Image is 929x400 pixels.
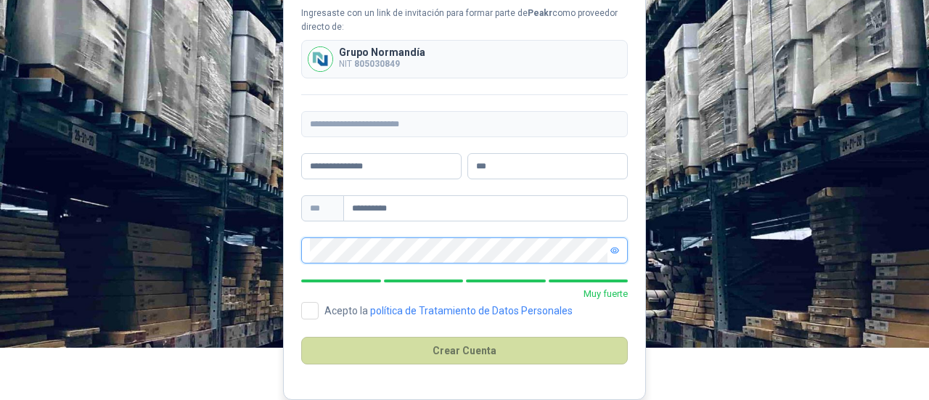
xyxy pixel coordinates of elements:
[354,59,400,69] b: 805030849
[370,305,573,317] a: política de Tratamiento de Datos Personales
[319,306,578,316] span: Acepto la
[301,7,628,34] div: Ingresaste con un link de invitación para formar parte de como proveedor directo de:
[528,8,552,18] b: Peakr
[301,287,628,301] p: Muy fuerte
[308,47,332,71] img: Company Logo
[610,246,619,255] span: eye
[301,337,628,364] button: Crear Cuenta
[339,57,425,71] p: NIT
[339,47,425,57] p: Grupo Normandía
